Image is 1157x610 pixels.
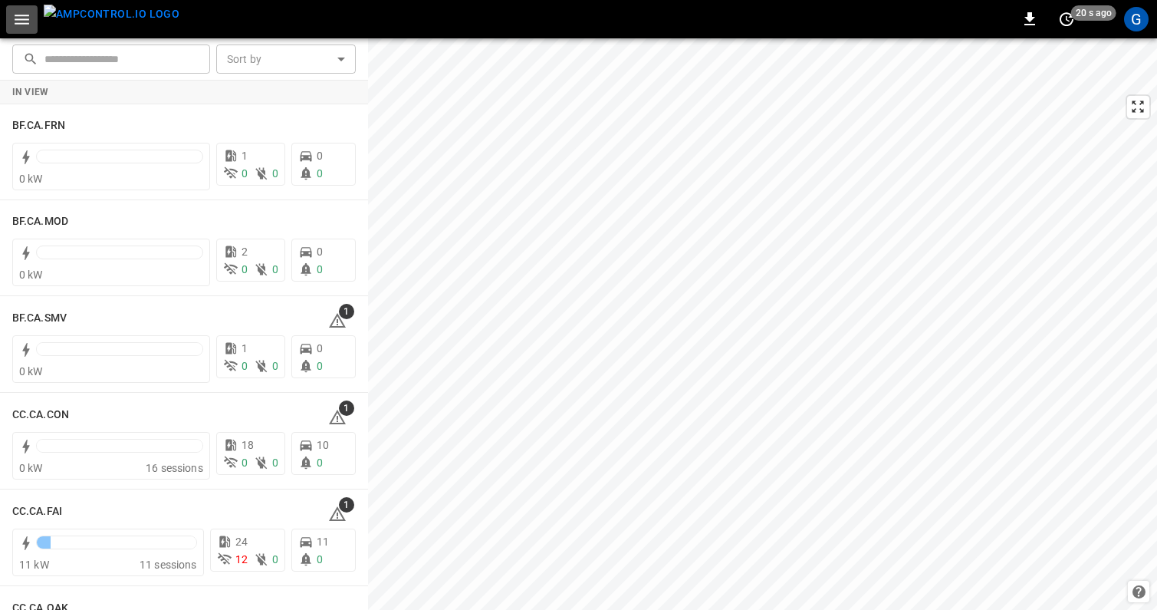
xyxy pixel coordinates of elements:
[242,457,248,469] span: 0
[317,457,323,469] span: 0
[19,365,43,378] span: 0 kW
[1054,7,1079,31] button: set refresh interval
[12,87,49,97] strong: In View
[242,360,248,372] span: 0
[242,342,248,354] span: 1
[146,462,203,474] span: 16 sessions
[317,167,323,180] span: 0
[242,150,248,162] span: 1
[317,263,323,275] span: 0
[317,360,323,372] span: 0
[44,5,179,24] img: ampcontrol.io logo
[235,553,248,565] span: 12
[272,457,278,469] span: 0
[12,117,65,134] h6: BF.CA.FRN
[19,559,49,571] span: 11 kW
[19,173,43,185] span: 0 kW
[140,559,197,571] span: 11 sessions
[19,269,43,281] span: 0 kW
[12,503,62,520] h6: CC.CA.FAI
[339,401,354,416] span: 1
[317,553,323,565] span: 0
[317,246,323,258] span: 0
[272,360,278,372] span: 0
[1071,5,1116,21] span: 20 s ago
[12,213,68,230] h6: BF.CA.MOD
[235,536,248,548] span: 24
[339,497,354,513] span: 1
[339,304,354,319] span: 1
[242,263,248,275] span: 0
[12,407,69,424] h6: CC.CA.CON
[272,167,278,180] span: 0
[1124,7,1149,31] div: profile-icon
[317,536,329,548] span: 11
[272,553,278,565] span: 0
[272,263,278,275] span: 0
[242,246,248,258] span: 2
[242,439,254,451] span: 18
[242,167,248,180] span: 0
[317,342,323,354] span: 0
[368,38,1157,610] canvas: Map
[317,439,329,451] span: 10
[317,150,323,162] span: 0
[19,462,43,474] span: 0 kW
[12,310,67,327] h6: BF.CA.SMV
